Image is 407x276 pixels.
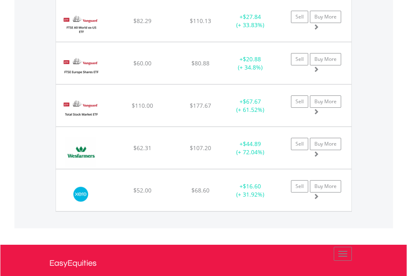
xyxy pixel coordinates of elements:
[243,182,261,190] span: $16.60
[310,53,341,65] a: Buy More
[133,17,151,25] span: $82.29
[191,59,209,67] span: $80.88
[291,138,308,150] a: Sell
[60,137,102,167] img: EQU.AU.WES.png
[243,55,261,63] span: $20.88
[310,180,341,193] a: Buy More
[225,55,276,72] div: + (+ 34.8%)
[60,180,102,209] img: EQU.AU.XRO.png
[243,140,261,148] span: $44.89
[190,102,211,109] span: $177.67
[291,180,308,193] a: Sell
[310,138,341,150] a: Buy More
[225,97,276,114] div: + (+ 61.52%)
[291,53,308,65] a: Sell
[225,13,276,29] div: + (+ 33.83%)
[291,11,308,23] a: Sell
[133,144,151,152] span: $62.31
[60,53,102,82] img: EQU.AU.VEQ.png
[190,17,211,25] span: $110.13
[225,182,276,199] div: + (+ 31.92%)
[225,140,276,156] div: + (+ 72.04%)
[243,97,261,105] span: $67.67
[133,186,151,194] span: $52.00
[291,95,308,108] a: Sell
[243,13,261,21] span: $27.84
[190,144,211,152] span: $107.20
[60,95,102,124] img: EQU.AU.VTS.png
[191,186,209,194] span: $68.60
[60,10,102,39] img: EQU.AU.VEU.png
[310,95,341,108] a: Buy More
[133,59,151,67] span: $60.00
[310,11,341,23] a: Buy More
[132,102,153,109] span: $110.00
